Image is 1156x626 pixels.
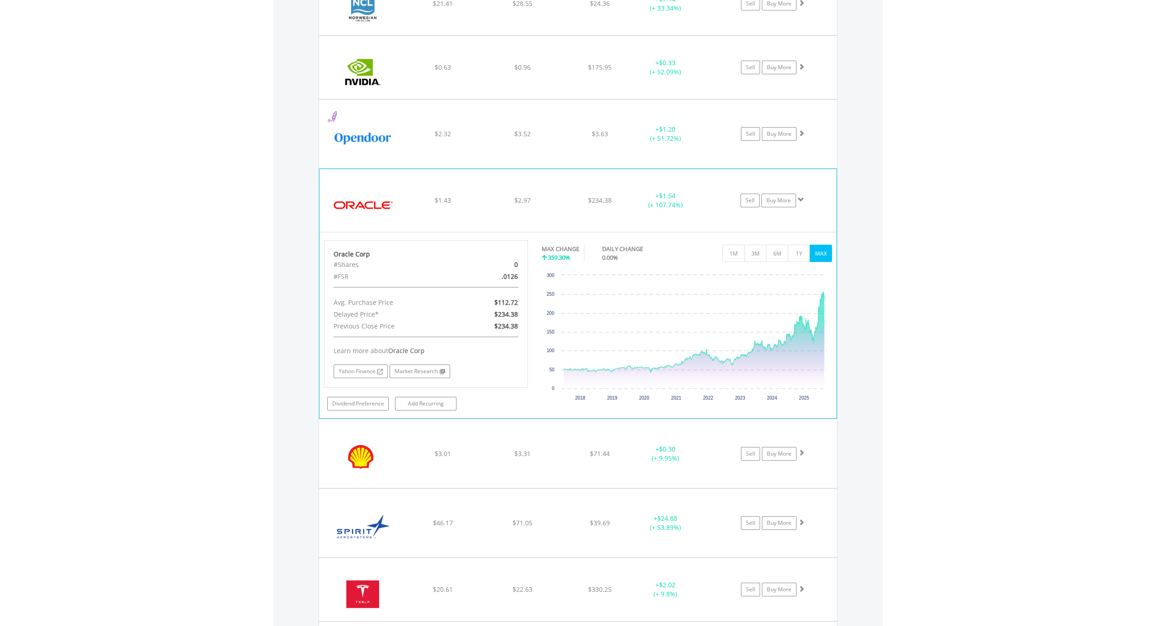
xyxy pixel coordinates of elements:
[512,518,532,527] span: $71.05
[703,395,713,400] text: 2022
[741,516,760,530] a: Sell
[334,364,388,378] a: Yahoo Finance
[435,63,451,72] span: $0.63
[547,348,554,353] text: 100
[547,292,554,297] text: 250
[514,449,531,458] span: $3.31
[459,271,525,282] div: .0126
[602,253,618,262] span: 0.00%
[762,127,796,141] a: Buy More
[659,125,675,133] span: $1.20
[631,514,700,532] div: + (+ 53.89%)
[542,245,579,253] div: MAX CHANGE
[657,514,677,523] span: $24.88
[324,431,402,485] img: EQU.US.SHEL.png
[435,196,451,205] span: $1.43
[494,298,518,307] span: $112.72
[435,129,451,138] span: $2.32
[659,445,675,453] span: $0.30
[514,63,531,72] span: $0.96
[512,585,532,594] span: $22.63
[575,395,585,400] text: 2018
[334,346,518,355] div: Learn more about
[810,245,832,262] button: MAX
[592,129,608,138] span: $3.63
[741,583,760,596] a: Sell
[590,518,610,527] span: $39.69
[659,580,675,589] span: $2.02
[762,447,796,461] a: Buy More
[547,311,554,316] text: 200
[767,395,777,400] text: 2024
[324,111,402,166] img: EQU.US.OPEN.png
[327,397,389,410] a: Dividend Preference
[602,245,675,253] div: DAILY CHANGE
[590,449,610,458] span: $71.44
[671,395,681,400] text: 2021
[433,585,453,594] span: $20.61
[631,445,700,463] div: + (+ 9.95%)
[722,245,745,262] button: 1M
[741,447,760,461] a: Sell
[631,125,700,143] div: + (+ 51.72%)
[639,395,649,400] text: 2020
[327,297,459,308] div: Avg. Purchase Price
[631,580,700,599] div: + (+ 9.8%)
[327,320,459,332] div: Previous Close Price
[761,194,796,207] a: Buy More
[395,397,456,410] a: Add Recurring
[514,129,531,138] span: $3.52
[435,449,451,458] span: $3.01
[740,194,760,207] a: Sell
[388,346,425,355] span: Oracle Corp
[547,329,554,334] text: 150
[799,395,809,400] text: 2025
[607,395,618,400] text: 2019
[549,367,554,372] text: 50
[659,191,675,200] span: $1.54
[494,310,518,318] span: $234.38
[547,273,554,278] text: 300
[334,250,518,259] div: Oracle Corp
[788,245,810,262] button: 1Y
[588,63,612,72] span: $175.95
[631,191,700,210] div: + (+ 107.74%)
[762,516,796,530] a: Buy More
[327,308,459,320] div: Delayed Price*
[324,500,402,555] img: EQU.US.SPR.png
[514,196,531,205] span: $2.97
[548,253,570,262] span: 359.30%
[588,196,612,205] span: $234.38
[741,61,760,74] a: Sell
[762,583,796,596] a: Buy More
[631,58,700,77] div: + (+ 52.09%)
[766,245,788,262] button: 6M
[324,570,402,619] img: EQU.US.TSLA.png
[542,271,832,407] div: Chart. Highcharts interactive chart.
[494,322,518,330] span: $234.38
[741,127,760,141] a: Sell
[762,61,796,74] a: Buy More
[324,47,402,97] img: EQU.US.NVDA.png
[327,271,459,282] div: #FSR
[552,386,554,391] text: 0
[327,259,459,271] div: #Shares
[588,585,612,594] span: $330.25
[459,259,525,271] div: 0
[542,271,832,407] svg: Interactive chart
[659,58,675,67] span: $0.33
[324,180,402,230] img: EQU.US.ORCL.png
[433,518,453,527] span: $46.17
[744,245,766,262] button: 3M
[390,364,450,378] a: Market Research
[735,395,745,400] text: 2023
